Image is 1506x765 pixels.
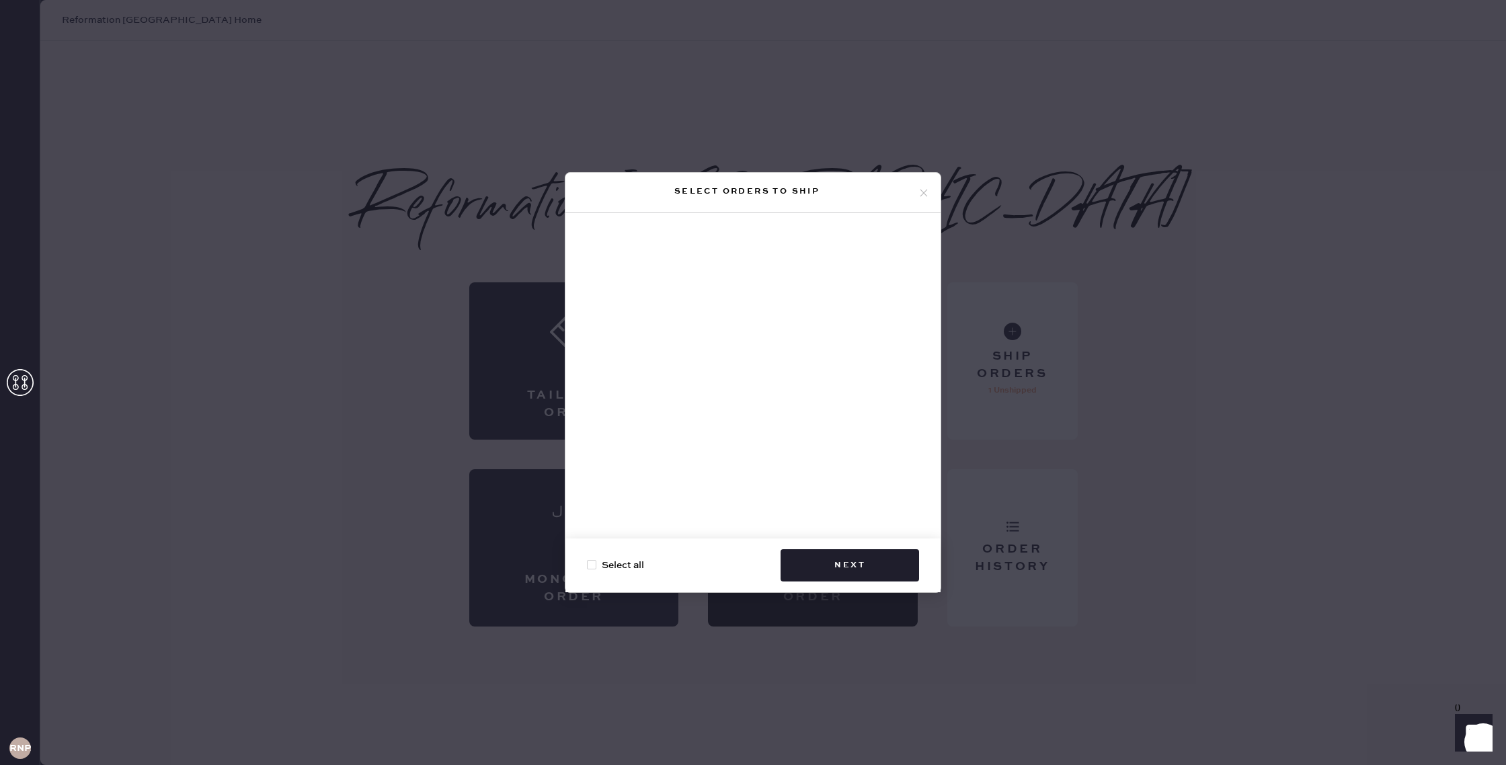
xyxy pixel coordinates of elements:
button: Next [781,549,919,581]
div: Select orders to ship [576,184,918,200]
iframe: Front Chat [1442,704,1500,762]
span: Select all [602,558,644,573]
h3: RNPA [9,743,31,753]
